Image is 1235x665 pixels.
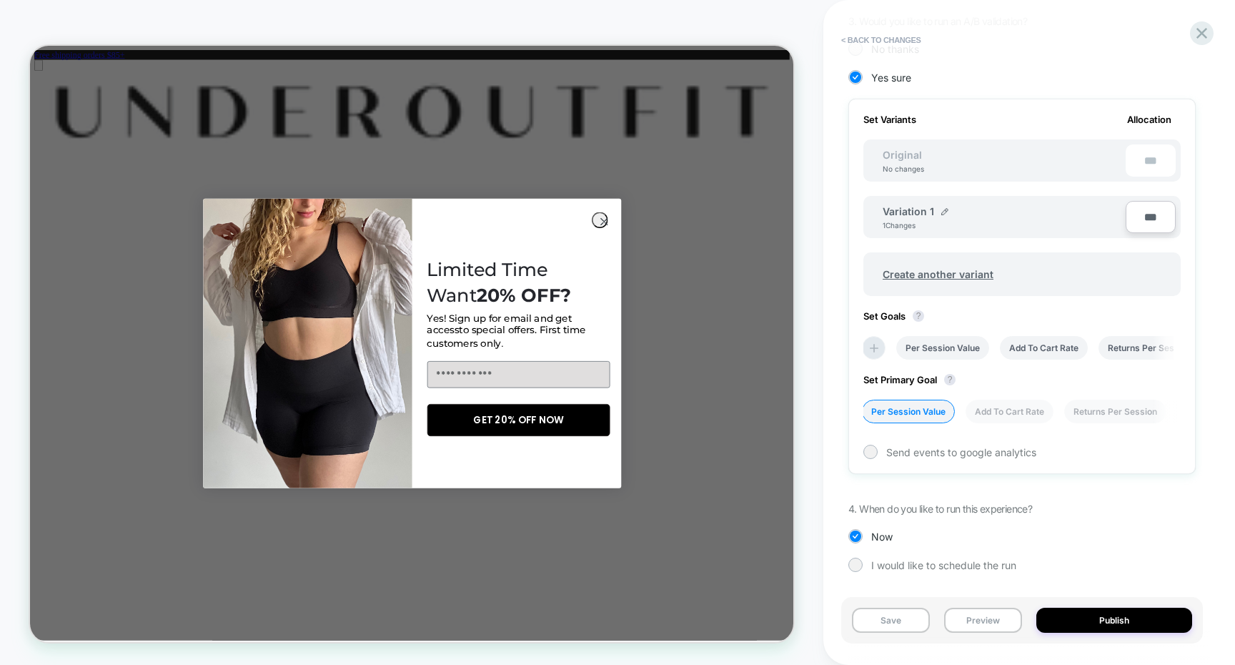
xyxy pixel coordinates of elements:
button: < Back to changes [834,29,928,51]
span: . [530,372,741,404]
span: Set Goals [863,310,931,322]
span: 4. When do you like to run this experience? [848,503,1032,515]
button: Publish [1036,608,1192,633]
div: No changes [868,164,938,173]
span: Send events to google analytics [886,446,1036,458]
button: GET 20% OFF NOW [530,478,773,521]
input: Email address [530,420,773,456]
button: ? [913,310,924,322]
li: Returns Per Session [1064,400,1166,423]
li: Add To Cart Rate [1000,336,1088,360]
button: ? [944,374,956,385]
img: edit [941,208,948,215]
li: Per Session Value [896,336,989,360]
button: Preview [944,608,1022,633]
span: Now [871,531,893,543]
span: Yes! Sign up for email and get access [530,355,723,387]
span: 20% OFF? [596,317,722,348]
span: Create another variant [868,257,1008,291]
iframe: To enrich screen reader interactions, please activate Accessibility in Grammarly extension settings [30,46,794,641]
button: Save [852,608,930,633]
li: Add To Cart Rate [966,400,1053,423]
span: Want [530,317,596,348]
span: Set Primary Goal [863,374,963,385]
span: Original [868,149,936,161]
span: 3. Would you like to run an A/B validation? [848,15,1027,27]
span: I would like to schedule the run [871,559,1016,571]
li: Per Session Value [862,400,955,423]
li: Returns Per Session [1098,336,1201,360]
img: 0b01e740-6628-42b9-be55-0943c0ef48e4.png [231,204,510,590]
div: 1 Changes [883,221,926,230]
span: Allocation [1127,114,1171,125]
span: Yes sure [871,72,911,84]
span: Variation 1 [883,205,934,217]
button: Close dialog [749,222,770,243]
span: Set Variants [863,114,916,125]
span: Limited Time [530,283,691,313]
span: to special offers. First time customers only [530,371,741,405]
